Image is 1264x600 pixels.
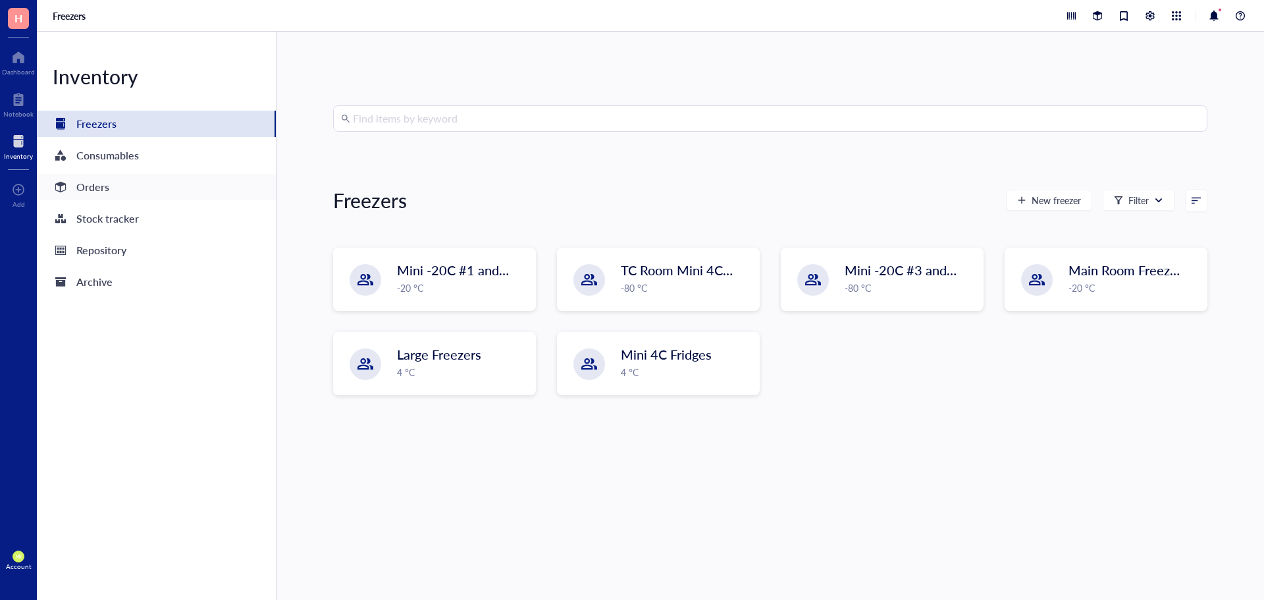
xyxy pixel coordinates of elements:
[53,10,88,22] a: Freezers
[76,115,117,133] div: Freezers
[13,200,25,208] div: Add
[1068,281,1199,295] div: -20 °C
[37,111,276,137] a: Freezers
[845,281,975,295] div: -80 °C
[3,110,34,118] div: Notebook
[621,281,751,295] div: -80 °C
[1032,195,1081,205] span: New freezer
[397,281,527,295] div: -20 °C
[3,89,34,118] a: Notebook
[37,63,276,90] div: Inventory
[333,187,407,213] div: Freezers
[845,261,966,279] span: Mini -20C #3 and #4
[397,365,527,379] div: 4 °C
[1006,190,1092,211] button: New freezer
[76,209,139,228] div: Stock tracker
[14,10,22,26] span: H
[621,365,751,379] div: 4 °C
[2,47,35,76] a: Dashboard
[37,174,276,200] a: Orders
[76,273,113,291] div: Archive
[76,146,139,165] div: Consumables
[397,345,481,364] span: Large Freezers
[37,269,276,295] a: Archive
[4,131,33,160] a: Inventory
[76,241,126,259] div: Repository
[37,205,276,232] a: Stock tracker
[621,345,712,364] span: Mini 4C Fridges
[4,152,33,160] div: Inventory
[15,554,21,559] span: MR
[1128,193,1149,207] div: Filter
[6,562,32,570] div: Account
[76,178,109,196] div: Orders
[1068,261,1188,279] span: Main Room Freezers
[37,142,276,169] a: Consumables
[397,261,518,279] span: Mini -20C #1 and #2
[621,261,763,279] span: TC Room Mini 4C+ -20C
[2,68,35,76] div: Dashboard
[37,237,276,263] a: Repository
